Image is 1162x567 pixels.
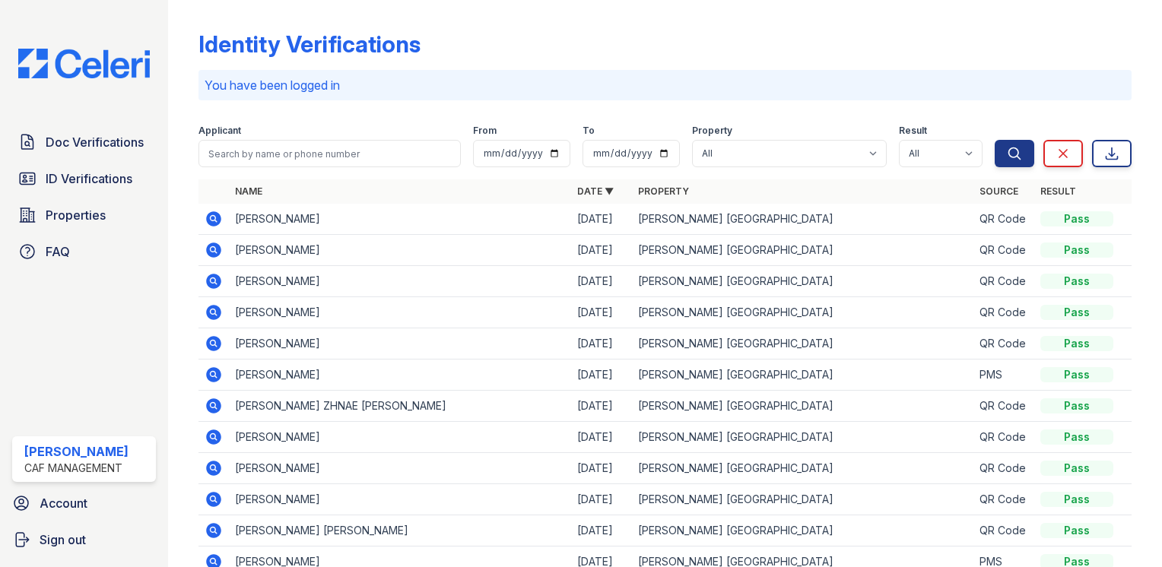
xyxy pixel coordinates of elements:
span: Sign out [40,531,86,549]
td: QR Code [973,266,1034,297]
td: [PERSON_NAME] [229,204,570,235]
div: Pass [1040,305,1113,320]
a: Sign out [6,524,162,555]
a: ID Verifications [12,163,156,194]
td: [PERSON_NAME] [GEOGRAPHIC_DATA] [632,360,973,391]
td: [PERSON_NAME] [GEOGRAPHIC_DATA] [632,204,973,235]
a: Source [979,185,1018,197]
td: [PERSON_NAME] [229,453,570,484]
div: Pass [1040,523,1113,538]
td: [PERSON_NAME] [GEOGRAPHIC_DATA] [632,297,973,328]
td: [DATE] [571,266,632,297]
span: FAQ [46,242,70,261]
td: [DATE] [571,235,632,266]
td: [DATE] [571,515,632,546]
td: [PERSON_NAME] [229,328,570,360]
p: You have been logged in [205,76,1125,94]
a: FAQ [12,236,156,267]
a: Account [6,488,162,518]
td: QR Code [973,453,1034,484]
td: QR Code [973,204,1034,235]
img: CE_Logo_Blue-a8612792a0a2168367f1c8372b55b34899dd931a85d93a1a3d3e32e68fde9ad4.png [6,49,162,78]
td: PMS [973,360,1034,391]
div: Pass [1040,211,1113,226]
a: Name [235,185,262,197]
label: To [583,125,595,137]
td: [PERSON_NAME] [GEOGRAPHIC_DATA] [632,391,973,422]
td: [PERSON_NAME] [PERSON_NAME] [229,515,570,546]
a: Date ▼ [577,185,614,197]
input: Search by name or phone number [198,140,461,167]
div: Pass [1040,274,1113,289]
td: [PERSON_NAME] [229,484,570,515]
label: From [473,125,497,137]
div: Pass [1040,398,1113,413]
span: Account [40,494,87,512]
td: QR Code [973,391,1034,422]
div: CAF Management [24,461,129,476]
td: QR Code [973,515,1034,546]
span: ID Verifications [46,169,132,188]
td: [DATE] [571,484,632,515]
td: [PERSON_NAME] [GEOGRAPHIC_DATA] [632,266,973,297]
label: Applicant [198,125,241,137]
div: Pass [1040,242,1113,258]
td: [DATE] [571,297,632,328]
td: QR Code [973,235,1034,266]
td: [PERSON_NAME] [GEOGRAPHIC_DATA] [632,453,973,484]
td: [DATE] [571,328,632,360]
td: [DATE] [571,204,632,235]
td: [PERSON_NAME] [229,422,570,453]
td: [PERSON_NAME] [229,266,570,297]
td: [DATE] [571,422,632,453]
td: [PERSON_NAME] [229,297,570,328]
td: [PERSON_NAME] [GEOGRAPHIC_DATA] [632,515,973,546]
div: Pass [1040,461,1113,476]
td: QR Code [973,422,1034,453]
td: [DATE] [571,453,632,484]
td: QR Code [973,484,1034,515]
a: Result [1040,185,1076,197]
td: [PERSON_NAME] [GEOGRAPHIC_DATA] [632,484,973,515]
label: Result [899,125,927,137]
td: [PERSON_NAME] [GEOGRAPHIC_DATA] [632,235,973,266]
td: [PERSON_NAME] ZHNAE [PERSON_NAME] [229,391,570,422]
a: Properties [12,200,156,230]
td: [DATE] [571,391,632,422]
td: [PERSON_NAME] [229,235,570,266]
span: Properties [46,206,106,224]
a: Doc Verifications [12,127,156,157]
td: QR Code [973,297,1034,328]
td: [DATE] [571,360,632,391]
div: Pass [1040,336,1113,351]
td: QR Code [973,328,1034,360]
div: Pass [1040,367,1113,382]
a: Property [638,185,689,197]
div: Pass [1040,492,1113,507]
div: Identity Verifications [198,30,421,58]
label: Property [692,125,732,137]
span: Doc Verifications [46,133,144,151]
div: Pass [1040,429,1113,445]
td: [PERSON_NAME] [GEOGRAPHIC_DATA] [632,422,973,453]
td: [PERSON_NAME] [229,360,570,391]
td: [PERSON_NAME] [GEOGRAPHIC_DATA] [632,328,973,360]
div: [PERSON_NAME] [24,442,129,461]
